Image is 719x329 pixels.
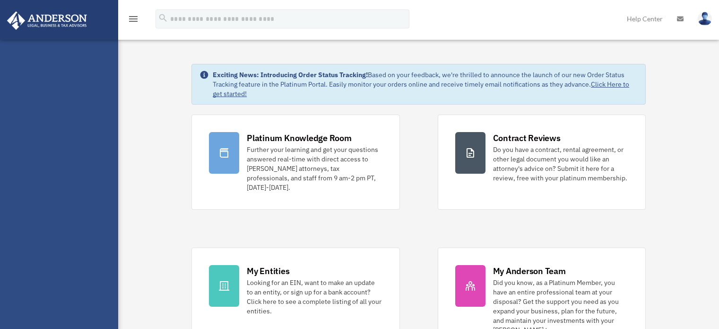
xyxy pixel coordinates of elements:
div: Platinum Knowledge Room [247,132,352,144]
a: Click Here to get started! [213,80,629,98]
i: search [158,13,168,23]
div: My Entities [247,265,289,277]
a: Contract Reviews Do you have a contract, rental agreement, or other legal document you would like... [438,115,646,210]
a: menu [128,17,139,25]
img: User Pic [698,12,712,26]
div: Contract Reviews [493,132,561,144]
div: Based on your feedback, we're thrilled to announce the launch of our new Order Status Tracking fe... [213,70,638,98]
img: Anderson Advisors Platinum Portal [4,11,90,30]
div: My Anderson Team [493,265,566,277]
div: Do you have a contract, rental agreement, or other legal document you would like an attorney's ad... [493,145,628,183]
strong: Exciting News: Introducing Order Status Tracking! [213,71,368,79]
div: Further your learning and get your questions answered real-time with direct access to [PERSON_NAM... [247,145,382,192]
a: Platinum Knowledge Room Further your learning and get your questions answered real-time with dire... [191,115,399,210]
i: menu [128,13,139,25]
div: Looking for an EIN, want to make an update to an entity, or sign up for a bank account? Click her... [247,278,382,316]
